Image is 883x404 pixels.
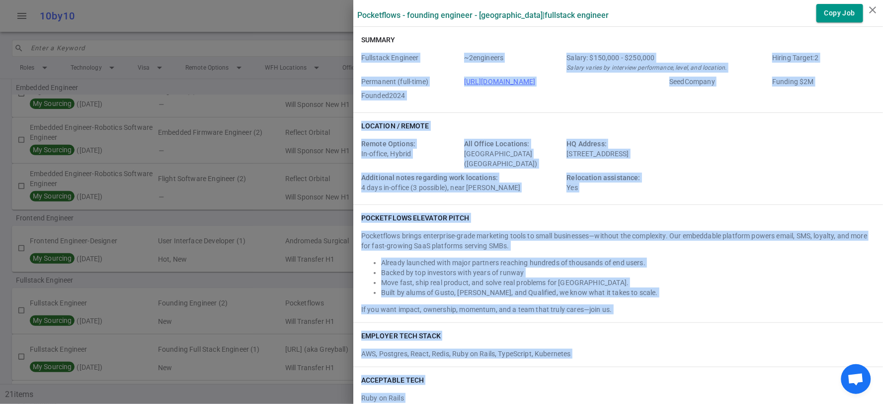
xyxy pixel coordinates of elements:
[361,35,396,45] h6: Summary
[841,364,871,394] div: Open chat
[357,10,609,20] label: Pocketflows - Founding Engineer - [GEOGRAPHIC_DATA] | Fullstack Engineer
[381,268,875,278] li: Backed by top investors with years of runway
[464,78,536,86] a: [URL][DOMAIN_NAME]
[381,278,875,288] li: Move fast, ship real product, and solve real problems for [GEOGRAPHIC_DATA].
[464,139,563,169] div: [GEOGRAPHIC_DATA] ([GEOGRAPHIC_DATA])
[772,77,871,87] span: Employer Founding
[566,173,665,193] div: Yes
[464,77,666,87] span: Company URL
[361,174,498,182] span: Additional notes regarding work locations:
[361,350,571,358] span: AWS, Postgres, React, Redis, Ruby on Rails, TypeScript, Kubernetes
[361,91,460,101] span: Employer Founded
[361,173,563,193] div: 4 days in-office (3 possible), near [PERSON_NAME]
[566,64,726,71] i: Salary varies by interview performance, level, and location.
[464,53,563,73] span: Team Count
[381,288,875,298] li: Built by alums of Gusto, [PERSON_NAME], and Qualified, we know what it takes to scale.
[361,121,429,131] h6: Location / Remote
[361,213,470,223] h6: Pocketflows elevator pitch
[361,304,875,314] div: If you want impact, ownership, momentum, and a team that truly cares—join us.
[361,139,460,169] div: In-office, Hybrid
[361,140,415,148] span: Remote Options:
[464,140,530,148] span: All Office Locations:
[361,77,460,87] span: Job Type
[361,375,424,385] h6: ACCEPTABLE TECH
[867,4,879,16] i: close
[566,53,768,63] div: Salary Range
[361,389,875,403] div: Ruby on Rails
[772,53,871,73] span: Hiring Target
[381,258,875,268] li: Already launched with major partners reaching hundreds of thousands of end users.
[361,331,441,341] h6: EMPLOYER TECH STACK
[361,53,460,73] span: Roles
[566,140,607,148] span: HQ Address:
[361,231,875,251] div: Pocketflows brings enterprise-grade marketing tools to small businesses—without the complexity. O...
[566,174,640,182] span: Relocation assistance:
[669,77,768,87] span: Employer Stage e.g. Series A
[566,139,768,169] div: [STREET_ADDRESS]
[816,4,863,22] button: Copy Job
